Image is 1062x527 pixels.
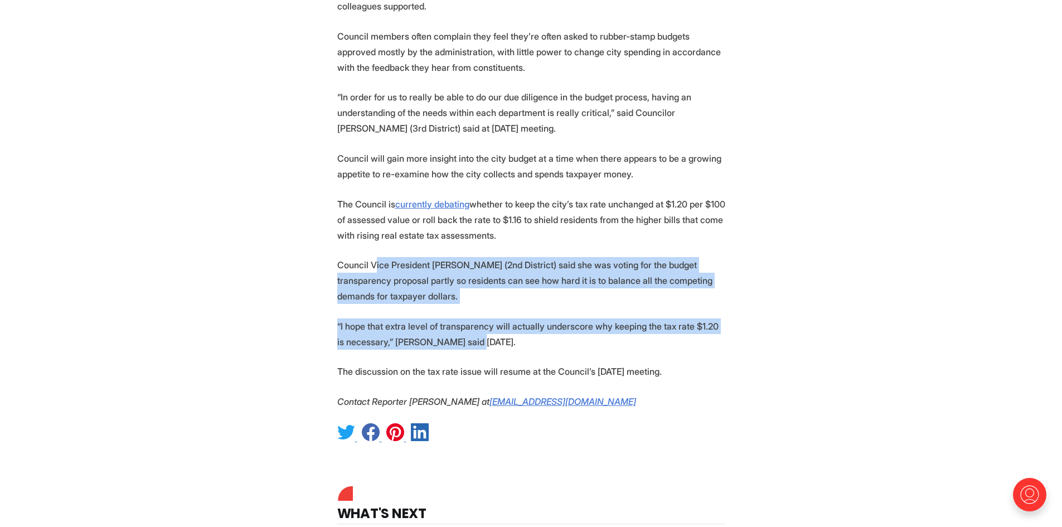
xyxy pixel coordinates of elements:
em: Contact Reporter [PERSON_NAME] at [337,396,489,407]
p: “I hope that extra level of transparency will actually underscore why keeping the tax rate $1.20 ... [337,318,725,350]
a: [EMAIL_ADDRESS][DOMAIN_NAME] [489,396,636,407]
p: “In order for us to really be able to do our due diligence in the budget process, having an under... [337,89,725,136]
p: Council Vice President [PERSON_NAME] (2nd District) said she was voting for the budget transparen... [337,257,725,304]
p: Council will gain more insight into the city budget at a time when there appears to be a growing ... [337,151,725,182]
a: currently debating [395,199,469,210]
iframe: portal-trigger [1003,472,1062,527]
p: Council members often complain they feel they’re often asked to rubber-stamp budgets approved mos... [337,28,725,75]
h4: What's Next [337,489,725,524]
p: The discussion on the tax rate issue will resume at the Council’s [DATE] meeting. [337,364,725,379]
p: The Council is whether to keep the city’s tax rate unchanged at $1.20 per $100 of assessed value ... [337,196,725,243]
